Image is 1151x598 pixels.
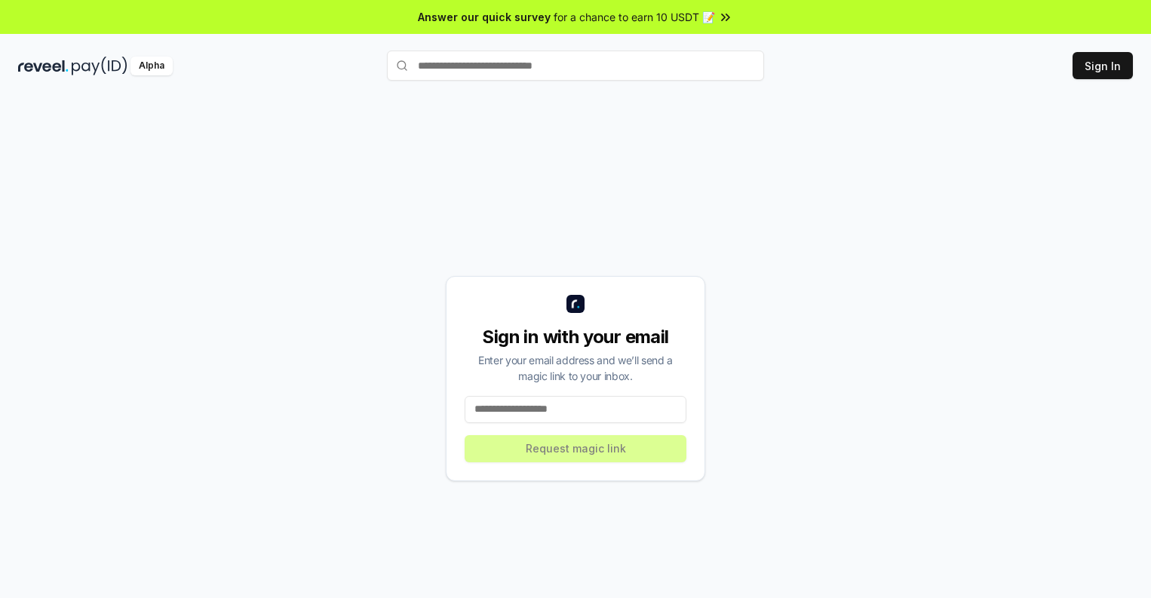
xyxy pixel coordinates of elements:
[130,57,173,75] div: Alpha
[1073,52,1133,79] button: Sign In
[554,9,715,25] span: for a chance to earn 10 USDT 📝
[465,325,686,349] div: Sign in with your email
[465,352,686,384] div: Enter your email address and we’ll send a magic link to your inbox.
[18,57,69,75] img: reveel_dark
[418,9,551,25] span: Answer our quick survey
[72,57,127,75] img: pay_id
[566,295,585,313] img: logo_small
